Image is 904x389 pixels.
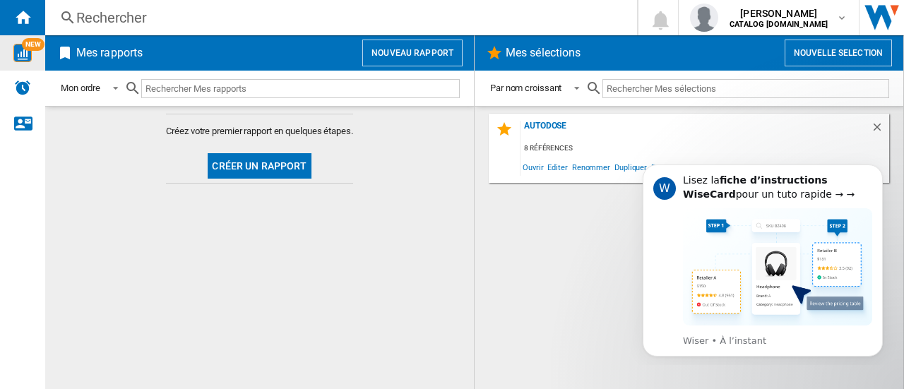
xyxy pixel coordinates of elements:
img: profile.jpg [690,4,718,32]
div: Mon ordre [61,83,100,93]
button: Nouveau rapport [362,40,463,66]
span: Créez votre premier rapport en quelques étapes. [166,125,352,138]
div: Par nom croissant [490,83,561,93]
input: Rechercher Mes sélections [602,79,889,98]
b: CATALOG [DOMAIN_NAME] [730,20,828,29]
span: Ouvrir [521,157,545,176]
button: Créer un rapport [208,153,311,179]
button: Nouvelle selection [785,40,892,66]
div: AutoDose [521,121,871,140]
iframe: Intercom notifications message [621,152,904,365]
div: Supprimer [871,121,889,140]
h2: Mes rapports [73,40,145,66]
span: NEW [22,38,44,51]
span: Editer [545,157,569,176]
input: Rechercher Mes rapports [141,79,460,98]
span: Dupliquer [612,157,649,176]
span: Renommer [570,157,612,176]
img: wise-card.svg [13,44,32,62]
div: 8 références [521,140,889,157]
div: Rechercher [76,8,600,28]
h2: Mes sélections [503,40,583,66]
img: alerts-logo.svg [14,79,31,96]
span: [PERSON_NAME] [730,6,828,20]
